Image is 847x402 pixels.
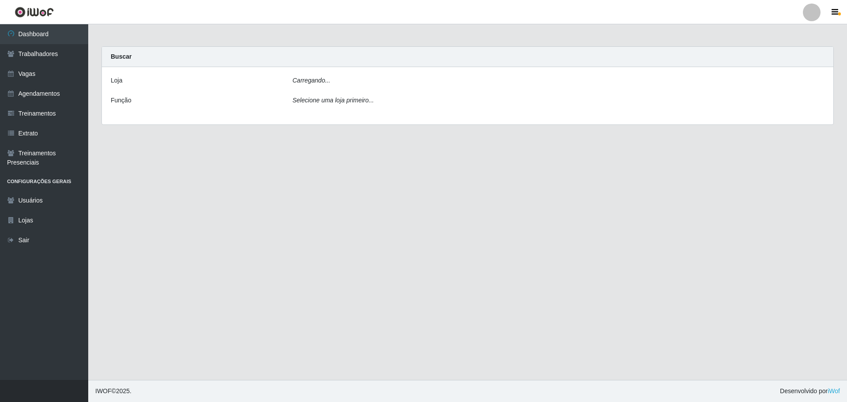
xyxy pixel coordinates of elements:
[95,387,131,396] span: © 2025 .
[95,387,112,394] span: IWOF
[111,96,131,105] label: Função
[111,53,131,60] strong: Buscar
[292,97,374,104] i: Selecione uma loja primeiro...
[828,387,840,394] a: iWof
[15,7,54,18] img: CoreUI Logo
[111,76,122,85] label: Loja
[780,387,840,396] span: Desenvolvido por
[292,77,330,84] i: Carregando...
